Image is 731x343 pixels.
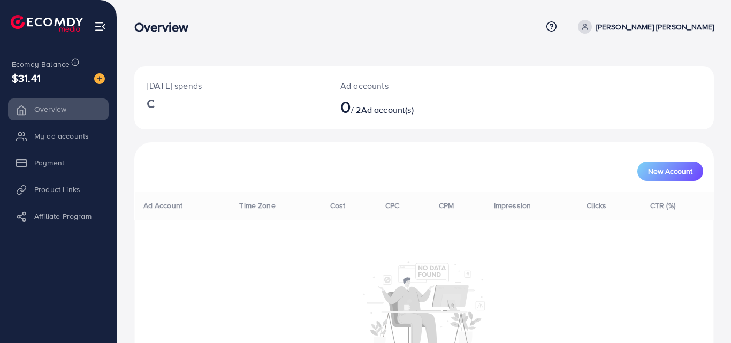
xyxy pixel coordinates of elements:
[12,70,41,86] span: $31.41
[574,20,714,34] a: [PERSON_NAME] [PERSON_NAME]
[94,20,106,33] img: menu
[340,94,351,119] span: 0
[361,104,414,116] span: Ad account(s)
[147,79,315,92] p: [DATE] spends
[648,167,692,175] span: New Account
[12,59,70,70] span: Ecomdy Balance
[134,19,197,35] h3: Overview
[596,20,714,33] p: [PERSON_NAME] [PERSON_NAME]
[340,79,460,92] p: Ad accounts
[637,162,703,181] button: New Account
[94,73,105,84] img: image
[11,15,83,32] img: logo
[340,96,460,117] h2: / 2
